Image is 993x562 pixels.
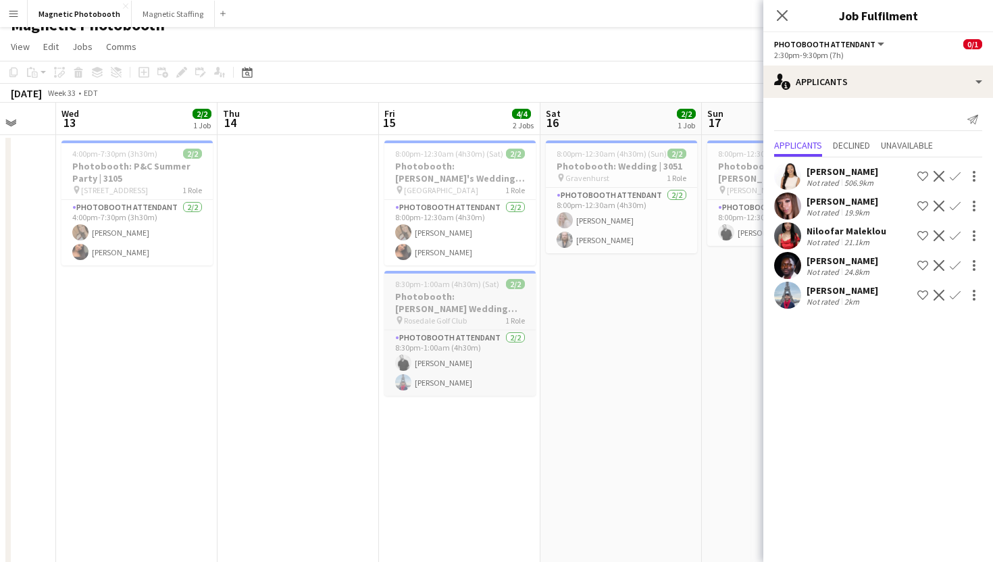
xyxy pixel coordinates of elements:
span: 13 [59,115,79,130]
span: [STREET_ADDRESS] [81,185,148,195]
div: 1 Job [678,120,695,130]
div: Not rated [807,267,842,277]
span: 2/2 [506,279,525,289]
span: Unavailable [881,140,933,150]
span: [GEOGRAPHIC_DATA] [404,185,478,195]
h3: Photobooth: [PERSON_NAME] & [PERSON_NAME] (2891) [707,160,859,184]
span: Week 33 [45,88,78,98]
div: 1 Job [193,120,211,130]
span: Rosedale Golf Club [404,315,467,326]
a: View [5,38,35,55]
h3: Photobooth: [PERSON_NAME] Wedding |3116 [384,290,536,315]
app-job-card: 8:00pm-12:30am (4h30m) (Sun)2/2Photobooth: Wedding | 3051 Gravenhurst1 RolePhotobooth Attendant2/... [546,140,697,253]
h3: Job Fulfilment [763,7,993,24]
div: 2 Jobs [513,120,534,130]
h3: Photobooth: P&C Summer Party | 3105 [61,160,213,184]
div: [PERSON_NAME] [807,165,878,178]
button: Photobooth Attendant [774,39,886,49]
span: Edit [43,41,59,53]
div: [PERSON_NAME] [807,195,878,207]
div: 21.1km [842,237,872,247]
div: Not rated [807,207,842,218]
span: 4/4 [512,109,531,119]
div: 19.9km [842,207,872,218]
button: Magnetic Photobooth [28,1,132,27]
span: Jobs [72,41,93,53]
div: Not rated [807,237,842,247]
app-job-card: 8:30pm-1:00am (4h30m) (Sat)2/2Photobooth: [PERSON_NAME] Wedding |3116 Rosedale Golf Club1 RolePho... [384,271,536,396]
div: 2:30pm-9:30pm (7h) [774,50,982,60]
div: 2km [842,297,862,307]
span: 2/2 [506,149,525,159]
span: Fri [384,107,395,120]
span: 1 Role [505,315,525,326]
a: Comms [101,38,142,55]
span: 8:30pm-1:00am (4h30m) (Sat) [395,279,499,289]
app-card-role: Photobooth Attendant2/28:00pm-12:30am (4h30m)[PERSON_NAME][PERSON_NAME] [384,200,536,265]
app-card-role: Photobooth Attendant2/28:30pm-1:00am (4h30m)[PERSON_NAME][PERSON_NAME] [384,330,536,396]
span: Sun [707,107,723,120]
button: Magnetic Staffing [132,1,215,27]
span: [PERSON_NAME] Waterfront Estate [727,185,828,195]
app-card-role: Photobooth Attendant2/24:00pm-7:30pm (3h30m)[PERSON_NAME][PERSON_NAME] [61,200,213,265]
span: Sat [546,107,561,120]
div: EDT [84,88,98,98]
span: Comms [106,41,136,53]
span: 2/2 [193,109,211,119]
div: [PERSON_NAME] [807,255,878,267]
span: 2/2 [677,109,696,119]
h3: Photobooth: Wedding | 3051 [546,160,697,172]
div: Not rated [807,178,842,188]
div: Niloofar Maleklou [807,225,886,237]
span: 16 [544,115,561,130]
app-job-card: 8:00pm-12:30am (4h30m) (Mon)1/1Photobooth: [PERSON_NAME] & [PERSON_NAME] (2891) [PERSON_NAME] Wat... [707,140,859,246]
span: Declined [833,140,870,150]
div: [PERSON_NAME] [807,284,878,297]
span: 8:00pm-12:30am (4h30m) (Sun) [557,149,667,159]
span: Gravenhurst [565,173,609,183]
span: Applicants [774,140,822,150]
span: 1 Role [505,185,525,195]
div: Not rated [807,297,842,307]
span: 2/2 [183,149,202,159]
span: 4:00pm-7:30pm (3h30m) [72,149,157,159]
span: 1 Role [182,185,202,195]
span: 15 [382,115,395,130]
span: 17 [705,115,723,130]
a: Edit [38,38,64,55]
div: 24.8km [842,267,872,277]
span: Wed [61,107,79,120]
app-card-role: Photobooth Attendant1/18:00pm-12:30am (4h30m)[PERSON_NAME] [707,200,859,246]
app-job-card: 4:00pm-7:30pm (3h30m)2/2Photobooth: P&C Summer Party | 3105 [STREET_ADDRESS]1 RolePhotobooth Atte... [61,140,213,265]
span: 14 [221,115,240,130]
span: Thu [223,107,240,120]
app-card-role: Photobooth Attendant2/28:00pm-12:30am (4h30m)[PERSON_NAME][PERSON_NAME] [546,188,697,253]
span: 8:00pm-12:30am (4h30m) (Mon) [718,149,829,159]
span: 8:00pm-12:30am (4h30m) (Sat) [395,149,503,159]
div: [DATE] [11,86,42,100]
span: 1 Role [667,173,686,183]
div: 506.9km [842,178,876,188]
app-job-card: 8:00pm-12:30am (4h30m) (Sat)2/2Photobooth: [PERSON_NAME]'s Wedding | 3132 [GEOGRAPHIC_DATA]1 Role... [384,140,536,265]
span: 0/1 [963,39,982,49]
h3: Photobooth: [PERSON_NAME]'s Wedding | 3132 [384,160,536,184]
a: Jobs [67,38,98,55]
span: View [11,41,30,53]
span: Photobooth Attendant [774,39,875,49]
div: Applicants [763,66,993,98]
span: 2/2 [667,149,686,159]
